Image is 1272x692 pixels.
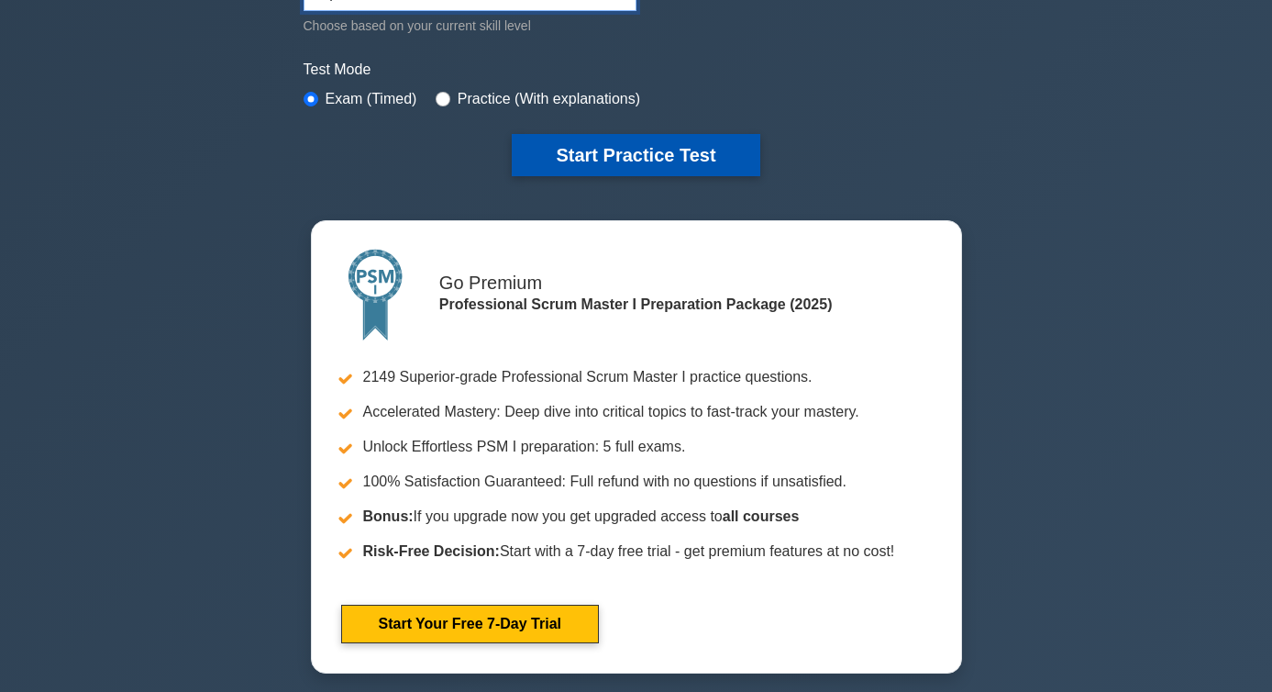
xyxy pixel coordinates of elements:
div: Choose based on your current skill level [304,15,636,37]
a: Start Your Free 7-Day Trial [341,605,599,643]
button: Start Practice Test [512,134,759,176]
label: Practice (With explanations) [458,88,640,110]
label: Test Mode [304,59,969,81]
label: Exam (Timed) [326,88,417,110]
